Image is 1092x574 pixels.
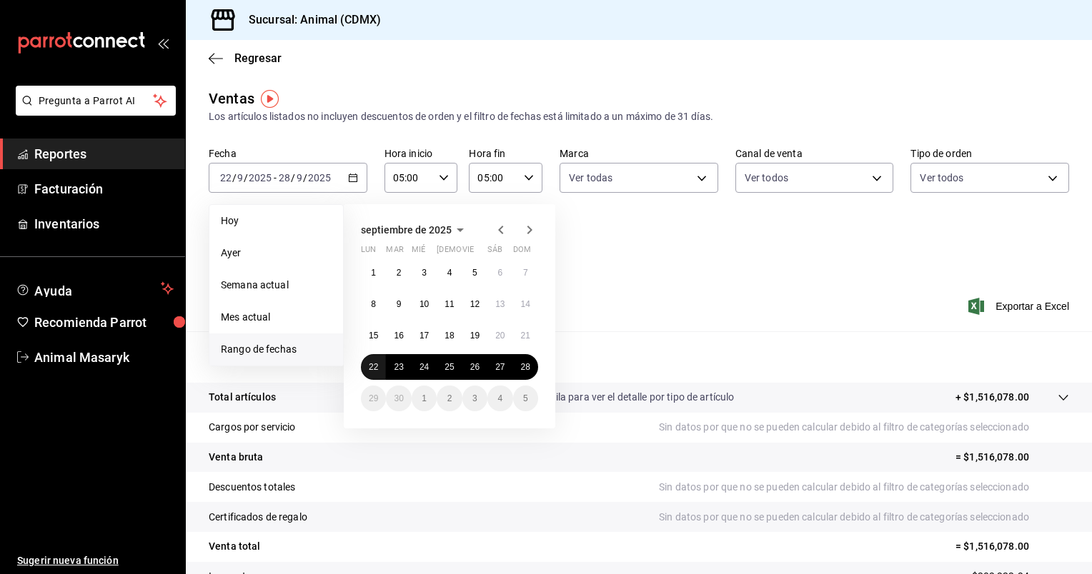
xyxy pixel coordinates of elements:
[397,268,402,278] abbr: 2 de septiembre de 2025
[445,331,454,341] abbr: 18 de septiembre de 2025
[462,386,487,411] button: 3 de octubre de 2025
[361,323,386,348] button: 15 de septiembre de 2025
[209,480,295,495] p: Descuentos totales
[221,246,332,261] span: Ayer
[487,386,512,411] button: 4 de octubre de 2025
[462,291,487,317] button: 12 de septiembre de 2025
[487,291,512,317] button: 13 de septiembre de 2025
[470,299,480,309] abbr: 12 de septiembre de 2025
[437,291,462,317] button: 11 de septiembre de 2025
[261,90,279,108] img: Tooltip marker
[209,109,1069,124] div: Los artículos listados no incluyen descuentos de orden y el filtro de fechas está limitado a un m...
[209,348,1069,366] p: Resumen
[386,386,411,411] button: 30 de septiembre de 2025
[437,323,462,348] button: 18 de septiembre de 2025
[437,354,462,380] button: 25 de septiembre de 2025
[278,172,291,183] input: --
[307,172,332,183] input: ----
[920,171,963,185] span: Ver todos
[34,313,174,332] span: Recomienda Parrot
[955,390,1029,405] p: + $1,516,078.00
[369,393,378,403] abbr: 29 de septiembre de 2025
[469,148,542,158] label: Hora fin
[397,299,402,309] abbr: 9 de septiembre de 2025
[523,393,528,403] abbr: 5 de octubre de 2025
[237,11,381,29] h3: Sucursal: Animal (CDMX)
[420,362,429,372] abbr: 24 de septiembre de 2025
[384,148,458,158] label: Hora inicio
[513,291,538,317] button: 14 de septiembre de 2025
[361,354,386,380] button: 22 de septiembre de 2025
[495,299,505,309] abbr: 13 de septiembre de 2025
[244,172,248,183] span: /
[495,331,505,341] abbr: 20 de septiembre de 2025
[523,268,528,278] abbr: 7 de septiembre de 2025
[420,299,429,309] abbr: 10 de septiembre de 2025
[910,148,1069,158] label: Tipo de orden
[209,510,307,525] p: Certificados de regalo
[386,354,411,380] button: 23 de septiembre de 2025
[487,245,502,260] abbr: sábado
[412,260,437,286] button: 3 de septiembre de 2025
[369,331,378,341] abbr: 15 de septiembre de 2025
[447,393,452,403] abbr: 2 de octubre de 2025
[521,362,530,372] abbr: 28 de septiembre de 2025
[513,354,538,380] button: 28 de septiembre de 2025
[274,172,277,183] span: -
[361,291,386,317] button: 8 de septiembre de 2025
[659,480,1069,495] p: Sin datos por que no se pueden calcular debido al filtro de categorías seleccionado
[412,245,425,260] abbr: miércoles
[437,245,521,260] abbr: jueves
[470,362,480,372] abbr: 26 de septiembre de 2025
[513,245,531,260] abbr: domingo
[237,172,244,183] input: --
[221,310,332,325] span: Mes actual
[34,348,174,367] span: Animal Masaryk
[10,104,176,119] a: Pregunta a Parrot AI
[209,390,276,405] p: Total artículos
[955,539,1069,554] p: = $1,516,078.00
[219,172,232,183] input: --
[371,268,376,278] abbr: 1 de septiembre de 2025
[422,393,427,403] abbr: 1 de octubre de 2025
[369,362,378,372] abbr: 22 de septiembre de 2025
[659,420,1069,435] p: Sin datos por que no se pueden calcular debido al filtro de categorías seleccionado
[209,148,367,158] label: Fecha
[472,268,477,278] abbr: 5 de septiembre de 2025
[221,213,332,228] span: Hoy
[560,148,718,158] label: Marca
[248,172,272,183] input: ----
[497,268,502,278] abbr: 6 de septiembre de 2025
[513,323,538,348] button: 21 de septiembre de 2025
[487,260,512,286] button: 6 de septiembre de 2025
[221,278,332,293] span: Semana actual
[521,331,530,341] abbr: 21 de septiembre de 2025
[497,393,502,403] abbr: 4 de octubre de 2025
[361,386,386,411] button: 29 de septiembre de 2025
[157,37,169,49] button: open_drawer_menu
[412,323,437,348] button: 17 de septiembre de 2025
[462,260,487,286] button: 5 de septiembre de 2025
[221,342,332,357] span: Rango de fechas
[445,362,454,372] abbr: 25 de septiembre de 2025
[659,510,1069,525] p: Sin datos por que no se pueden calcular debido al filtro de categorías seleccionado
[422,268,427,278] abbr: 3 de septiembre de 2025
[497,390,735,405] p: Da clic en la fila para ver el detalle por tipo de artículo
[361,224,452,236] span: septiembre de 2025
[209,51,282,65] button: Regresar
[445,299,454,309] abbr: 11 de septiembre de 2025
[386,245,403,260] abbr: martes
[462,354,487,380] button: 26 de septiembre de 2025
[495,362,505,372] abbr: 27 de septiembre de 2025
[412,291,437,317] button: 10 de septiembre de 2025
[447,268,452,278] abbr: 4 de septiembre de 2025
[735,148,894,158] label: Canal de venta
[16,86,176,116] button: Pregunta a Parrot AI
[569,171,612,185] span: Ver todas
[17,553,174,568] span: Sugerir nueva función
[513,260,538,286] button: 7 de septiembre de 2025
[371,299,376,309] abbr: 8 de septiembre de 2025
[487,323,512,348] button: 20 de septiembre de 2025
[209,539,260,554] p: Venta total
[472,393,477,403] abbr: 3 de octubre de 2025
